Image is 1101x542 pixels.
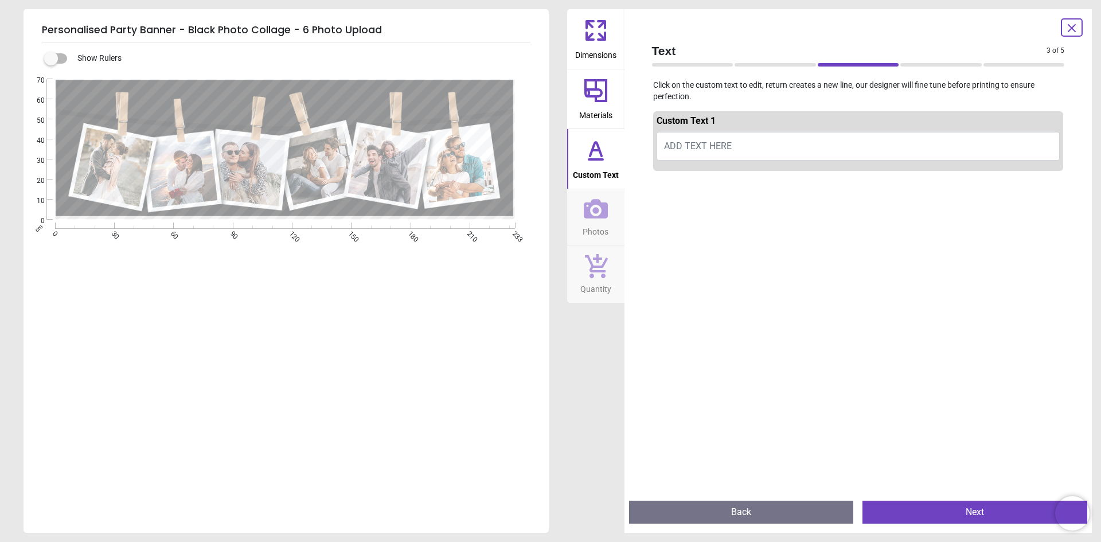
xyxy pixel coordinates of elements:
[652,42,1047,59] span: Text
[567,245,624,303] button: Quantity
[23,76,45,85] span: 70
[862,501,1087,524] button: Next
[51,52,549,65] div: Show Rulers
[567,9,624,69] button: Dimensions
[664,141,732,151] span: ADD TEXT HERE
[23,216,45,226] span: 0
[567,129,624,189] button: Custom Text
[657,115,716,126] span: Custom Text 1
[567,69,624,129] button: Materials
[23,96,45,106] span: 60
[579,104,612,122] span: Materials
[23,116,45,126] span: 50
[23,176,45,186] span: 20
[580,278,611,295] span: Quantity
[1047,46,1064,56] span: 3 of 5
[23,196,45,206] span: 10
[583,221,608,238] span: Photos
[567,189,624,245] button: Photos
[42,18,530,42] h5: Personalised Party Banner - Black Photo Collage - 6 Photo Upload
[575,44,616,61] span: Dimensions
[23,136,45,146] span: 40
[629,501,854,524] button: Back
[657,132,1060,161] button: ADD TEXT HERE
[643,80,1074,102] p: Click on the custom text to edit, return creates a new line, our designer will fine tune before p...
[1055,496,1090,531] iframe: Brevo live chat
[23,156,45,166] span: 30
[573,164,619,181] span: Custom Text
